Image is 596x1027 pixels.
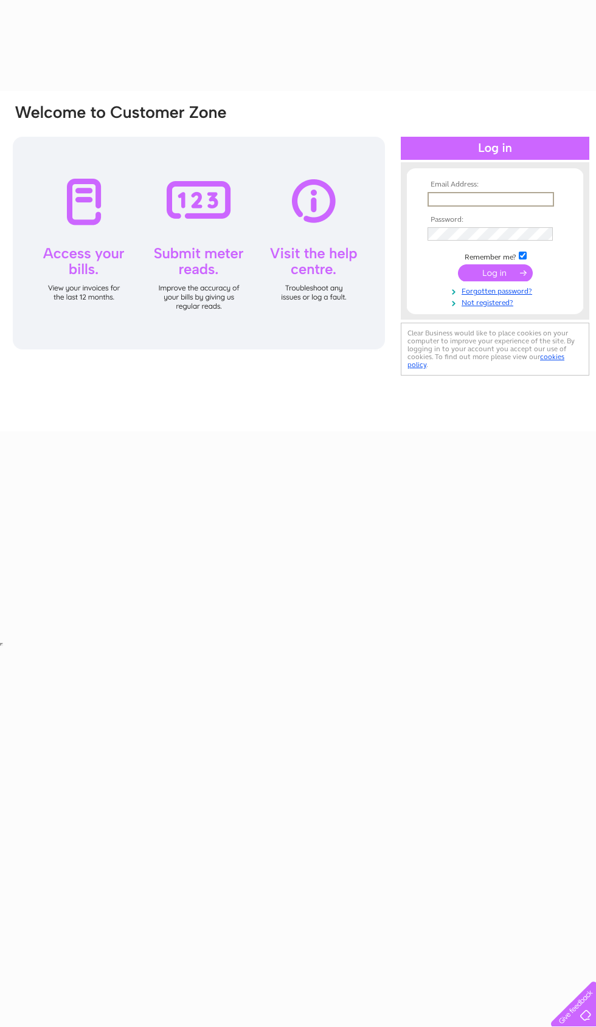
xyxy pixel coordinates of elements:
a: Forgotten password? [428,284,566,296]
td: Remember me? [424,250,566,262]
th: Email Address: [424,180,566,189]
th: Password: [424,216,566,224]
a: Not registered? [428,296,566,307]
div: Clear Business would like to place cookies on your computer to improve your experience of the sit... [401,323,589,376]
input: Submit [458,264,533,281]
a: cookies policy [407,352,564,369]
